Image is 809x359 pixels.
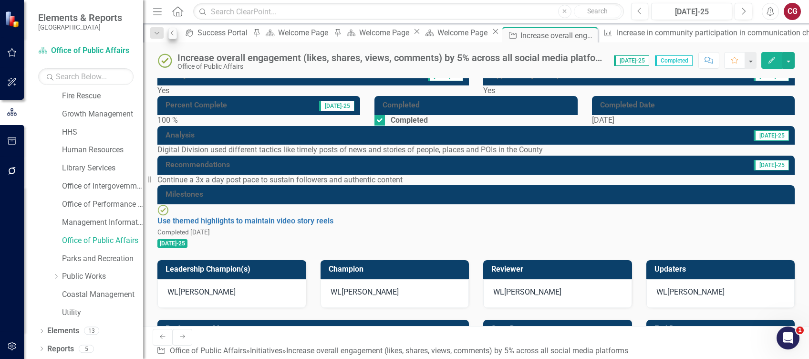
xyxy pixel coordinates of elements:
[197,27,250,39] div: Success Portal
[754,130,789,141] span: [DATE]-25
[38,12,122,23] span: Elements & Reports
[79,345,94,353] div: 5
[38,68,134,85] input: Search Below...
[38,45,134,56] a: Office of Public Affairs
[62,91,143,102] a: Fire Rescue
[157,239,187,248] span: [DATE]-25
[157,115,360,126] div: 100 %
[654,6,729,18] div: [DATE]-25
[493,287,504,298] div: WL
[654,265,790,274] h3: Updaters
[62,109,143,120] a: Growth Management
[667,287,725,298] div: [PERSON_NAME]
[47,344,74,355] a: Reports
[656,287,667,298] div: WL
[437,27,490,39] div: Welcome Page
[178,287,236,298] div: [PERSON_NAME]
[177,53,604,63] div: Increase overall engagement (likes, shares, views, comments) by 5% across all social media platforms
[157,204,169,216] img: Completed
[483,86,495,95] span: Yes
[62,289,143,300] a: Coastal Management
[62,307,143,318] a: Utility
[278,27,331,39] div: Welcome Page
[784,3,801,20] button: CG
[166,131,444,139] h3: Analysis
[262,27,331,39] a: Welcome Page
[38,23,122,31] small: [GEOGRAPHIC_DATA]
[62,253,143,264] a: Parks and Recreation
[777,327,799,349] iframe: Intercom live chat
[166,190,790,199] h3: Milestones
[342,287,399,298] div: [PERSON_NAME]
[422,27,490,39] a: Welcome Page
[62,163,143,174] a: Library Services
[166,71,356,80] h3: Ready for Review?
[250,346,282,355] a: Initiatives
[343,27,412,39] a: Welcome Page
[62,235,143,246] a: Office of Public Affairs
[157,228,210,236] small: Completed [DATE]
[166,101,285,109] h3: Percent Complete
[600,101,790,109] h3: Completed Date
[286,346,628,355] div: Increase overall engagement (likes, shares, views, comments) by 5% across all social media platforms
[614,55,649,66] span: [DATE]-25
[491,265,627,274] h3: Reviewer
[157,53,173,68] img: Completed
[504,287,561,298] div: [PERSON_NAME]
[651,3,732,20] button: [DATE]-25
[319,101,354,111] span: [DATE]-25
[796,327,804,334] span: 1
[157,145,795,156] p: Digital Division used different tactics like timely posts of news and stories of people, places a...
[47,326,79,337] a: Elements
[166,265,301,274] h3: Leadership Champion(s)
[754,160,789,170] span: [DATE]-25
[156,346,632,357] div: » »
[383,101,572,109] h3: Completed
[177,63,604,70] div: Office of Public Affairs
[62,271,143,282] a: Public Works
[62,181,143,192] a: Office of Intergovernmental Affairs
[574,5,622,18] button: Search
[62,145,143,156] a: Human Resources
[491,325,627,333] h3: Start Date
[62,199,143,210] a: Office of Performance & Transparency
[167,287,178,298] div: WL
[182,27,250,39] a: Success Portal
[5,11,21,27] img: ClearPoint Strategy
[166,160,565,169] h3: Recommendations
[166,325,464,333] h3: Performance Measures
[654,325,790,333] h3: End Date
[592,116,614,125] span: [DATE]
[62,217,143,228] a: Management Information Systems
[170,346,246,355] a: Office of Public Affairs
[587,7,608,15] span: Search
[84,327,99,335] div: 13
[329,265,465,274] h3: Champion
[157,175,795,186] p: Continue a 3x a day post pace to sustain followers and authentic content
[520,30,595,42] div: Increase overall engagement (likes, shares, views, comments) by 5% across all social media platforms
[157,86,169,95] span: Yes
[359,27,412,39] div: Welcome Page
[331,287,342,298] div: WL
[62,127,143,138] a: HHS
[193,3,623,20] input: Search ClearPoint...
[157,216,333,225] a: Use themed highlights to maintain video story reels
[491,71,700,80] h3: Approved by Champion?
[655,55,693,66] span: Completed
